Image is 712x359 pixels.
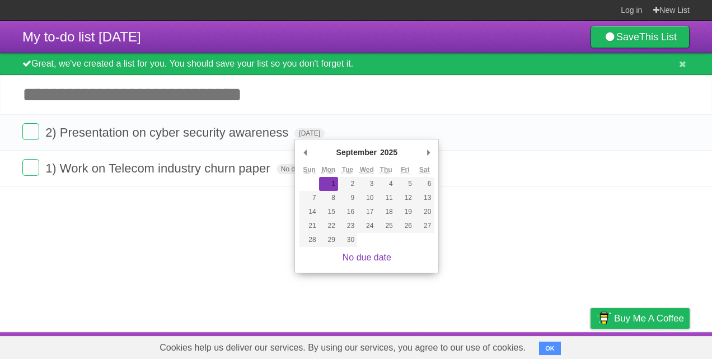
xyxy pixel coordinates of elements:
[338,177,357,191] button: 2
[299,233,318,247] button: 28
[360,166,374,174] abbr: Wednesday
[148,337,537,359] span: Cookies help us deliver our services. By using our services, you agree to our use of cookies.
[396,177,415,191] button: 5
[338,205,357,219] button: 16
[357,205,376,219] button: 17
[342,166,353,174] abbr: Tuesday
[22,29,141,44] span: My to-do list [DATE]
[576,335,605,356] a: Privacy
[415,219,434,233] button: 27
[415,205,434,219] button: 20
[401,166,409,174] abbr: Friday
[357,177,376,191] button: 3
[303,166,316,174] abbr: Sunday
[299,219,318,233] button: 21
[396,219,415,233] button: 26
[378,144,399,161] div: 2025
[380,166,392,174] abbr: Thursday
[319,233,338,247] button: 29
[596,309,611,328] img: Buy me a coffee
[538,335,563,356] a: Terms
[396,205,415,219] button: 19
[45,125,291,139] span: 2) Presentation on cyber security awareness
[376,205,395,219] button: 18
[343,253,391,262] a: No due date
[591,26,690,48] a: SaveThis List
[319,219,338,233] button: 22
[338,219,357,233] button: 23
[299,205,318,219] button: 14
[338,233,357,247] button: 30
[357,191,376,205] button: 10
[419,166,430,174] abbr: Saturday
[357,219,376,233] button: 24
[376,177,395,191] button: 4
[299,144,311,161] button: Previous Month
[415,177,434,191] button: 6
[591,308,690,329] a: Buy me a coffee
[277,164,322,174] span: No due date
[319,191,338,205] button: 8
[335,144,378,161] div: September
[22,123,39,140] label: Done
[539,342,561,355] button: OK
[45,161,273,175] span: 1) Work on Telecom industry churn paper
[614,309,684,328] span: Buy me a coffee
[639,31,677,43] b: This List
[415,191,434,205] button: 13
[423,144,434,161] button: Next Month
[299,191,318,205] button: 7
[319,205,338,219] button: 15
[396,191,415,205] button: 12
[294,128,325,138] span: [DATE]
[442,335,465,356] a: About
[22,159,39,176] label: Done
[319,177,338,191] button: 1
[338,191,357,205] button: 9
[376,191,395,205] button: 11
[321,166,335,174] abbr: Monday
[619,335,690,356] a: Suggest a feature
[376,219,395,233] button: 25
[479,335,524,356] a: Developers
